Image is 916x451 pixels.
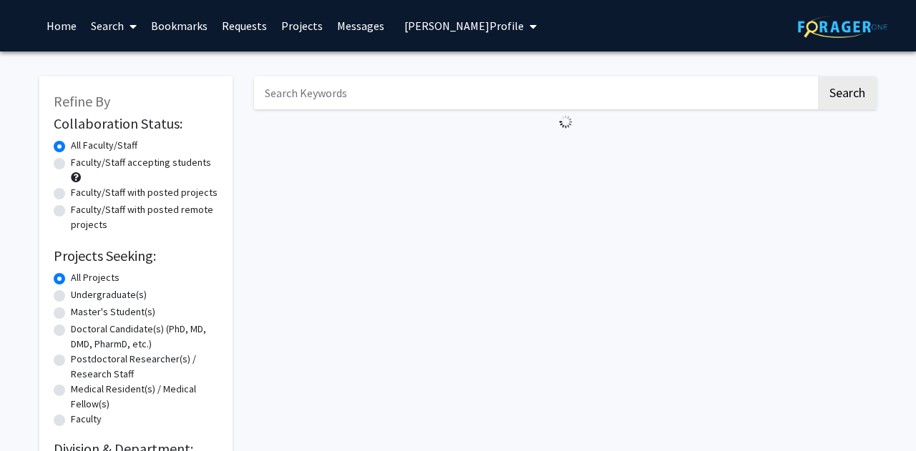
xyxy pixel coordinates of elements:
h2: Collaboration Status: [54,115,218,132]
a: Projects [274,1,330,51]
h2: Projects Seeking: [54,247,218,264]
img: ForagerOne Logo [798,16,887,38]
label: Faculty/Staff with posted remote projects [71,202,218,232]
input: Search Keywords [254,76,816,109]
label: Medical Resident(s) / Medical Fellow(s) [71,382,218,412]
a: Search [84,1,144,51]
label: Doctoral Candidate(s) (PhD, MD, DMD, PharmD, etc.) [71,322,218,352]
nav: Page navigation [254,134,877,167]
label: Postdoctoral Researcher(s) / Research Staff [71,352,218,382]
a: Bookmarks [144,1,215,51]
label: All Projects [71,270,120,285]
a: Home [39,1,84,51]
label: All Faculty/Staff [71,138,137,153]
a: Requests [215,1,274,51]
label: Faculty/Staff accepting students [71,155,211,170]
label: Undergraduate(s) [71,287,147,302]
img: Loading [553,109,578,134]
button: Search [818,76,877,109]
span: [PERSON_NAME] Profile [404,19,524,33]
label: Faculty [71,412,102,427]
span: Refine By [54,92,110,110]
label: Faculty/Staff with posted projects [71,185,218,200]
label: Master's Student(s) [71,304,155,319]
a: Messages [330,1,391,51]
